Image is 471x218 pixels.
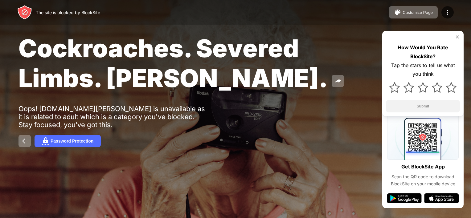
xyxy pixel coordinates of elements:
[444,9,451,16] img: menu-icon.svg
[387,193,422,203] img: google-play.svg
[17,5,32,20] img: header-logo.svg
[18,140,164,211] iframe: Banner
[455,34,460,39] img: rate-us-close.svg
[386,100,460,112] button: Submit
[42,137,49,145] img: password.svg
[386,43,460,61] div: How Would You Rate BlockSite?
[432,82,442,93] img: star.svg
[389,6,438,18] button: Customize Page
[424,193,459,203] img: app-store.svg
[35,135,101,147] button: Password Protection
[334,77,342,85] img: share.svg
[403,82,414,93] img: star.svg
[18,33,328,93] span: Cockroaches. Severed Limbs. [PERSON_NAME].
[389,82,400,93] img: star.svg
[446,82,457,93] img: star.svg
[21,137,28,145] img: back.svg
[403,10,433,15] div: Customize Page
[386,61,460,79] div: Tap the stars to tell us what you think
[418,82,428,93] img: star.svg
[36,10,100,15] div: The site is blocked by BlockSite
[18,105,209,129] div: Oops! [DOMAIN_NAME][PERSON_NAME] is unavailable as it is related to adult which is a category you...
[394,9,401,16] img: pallet.svg
[51,139,93,143] div: Password Protection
